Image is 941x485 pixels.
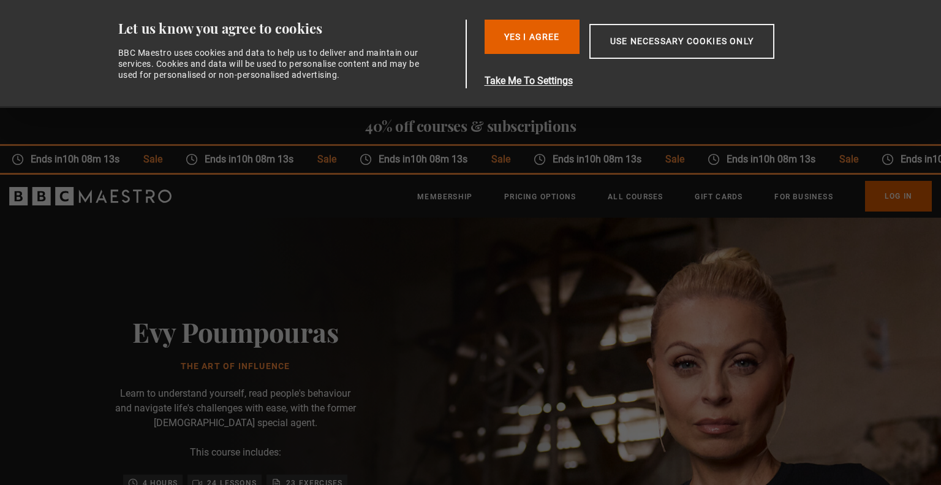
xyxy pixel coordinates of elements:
span: Ends in [167,152,274,167]
span: Sale [622,152,664,167]
button: Use necessary cookies only [589,24,774,59]
time: 10h 08m 13s [553,153,610,165]
a: Membership [417,191,472,203]
span: Ends in [515,152,622,167]
nav: Primary [417,181,932,212]
span: Sale [448,152,490,167]
span: Sale [796,152,838,167]
time: 10h 08m 13s [379,153,436,165]
a: Log In [865,181,932,212]
span: Sale [100,152,142,167]
h1: The Art of Influence [132,362,338,372]
a: For business [774,191,833,203]
time: 10h 08m 13s [205,153,262,165]
span: Ends in [341,152,448,167]
button: Yes I Agree [485,20,580,54]
span: Sale [274,152,316,167]
a: Gift Cards [695,191,743,203]
button: Take Me To Settings [485,74,833,88]
time: 10h 08m 13s [727,153,784,165]
div: Let us know you agree to cookies [118,20,461,37]
div: BBC Maestro uses cookies and data to help us to deliver and maintain our services. Cookies and da... [118,47,427,81]
p: Learn to understand yourself, read people's behaviour and navigate life's challenges with ease, w... [113,386,358,430]
a: Pricing Options [504,191,576,203]
time: 10h 08m 13s [31,153,88,165]
a: All Courses [608,191,663,203]
svg: BBC Maestro [9,187,172,205]
span: Ends in [689,152,796,167]
h2: Evy Poumpouras [132,316,338,347]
